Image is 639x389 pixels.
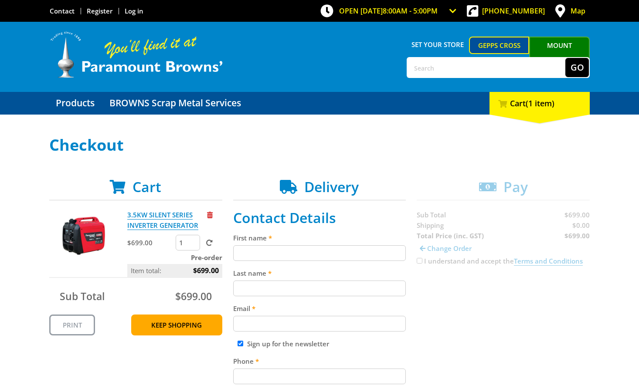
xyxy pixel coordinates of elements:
[103,92,248,115] a: Go to the BROWNS Scrap Metal Services page
[383,6,438,16] span: 8:00am - 5:00pm
[233,268,406,278] label: Last name
[58,210,110,262] img: 3.5KW SILENT SERIES INVERTER GENERATOR
[49,315,95,335] a: Print
[233,316,406,331] input: Please enter your email address.
[304,177,359,196] span: Delivery
[339,6,438,16] span: OPEN [DATE]
[233,233,406,243] label: First name
[127,210,198,230] a: 3.5KW SILENT SERIES INVERTER GENERATOR
[127,264,222,277] p: Item total:
[60,289,105,303] span: Sub Total
[233,281,406,296] input: Please enter your last name.
[133,177,161,196] span: Cart
[125,7,143,15] a: Log in
[407,37,469,52] span: Set your store
[233,303,406,314] label: Email
[233,210,406,226] h2: Contact Details
[127,237,174,248] p: $699.00
[127,252,222,263] p: Pre-order
[233,369,406,384] input: Please enter your telephone number.
[49,136,590,154] h1: Checkout
[207,210,213,219] a: Remove from cart
[247,339,329,348] label: Sign up for the newsletter
[49,92,101,115] a: Go to the Products page
[408,58,565,77] input: Search
[526,98,554,108] span: (1 item)
[233,245,406,261] input: Please enter your first name.
[50,7,75,15] a: Go to the Contact page
[175,289,212,303] span: $699.00
[489,92,590,115] div: Cart
[49,30,224,79] img: Paramount Browns'
[193,264,219,277] span: $699.00
[529,37,590,70] a: Mount [PERSON_NAME]
[87,7,112,15] a: Go to the registration page
[565,58,589,77] button: Go
[131,315,222,335] a: Keep Shopping
[469,37,530,54] a: Gepps Cross
[233,356,406,366] label: Phone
